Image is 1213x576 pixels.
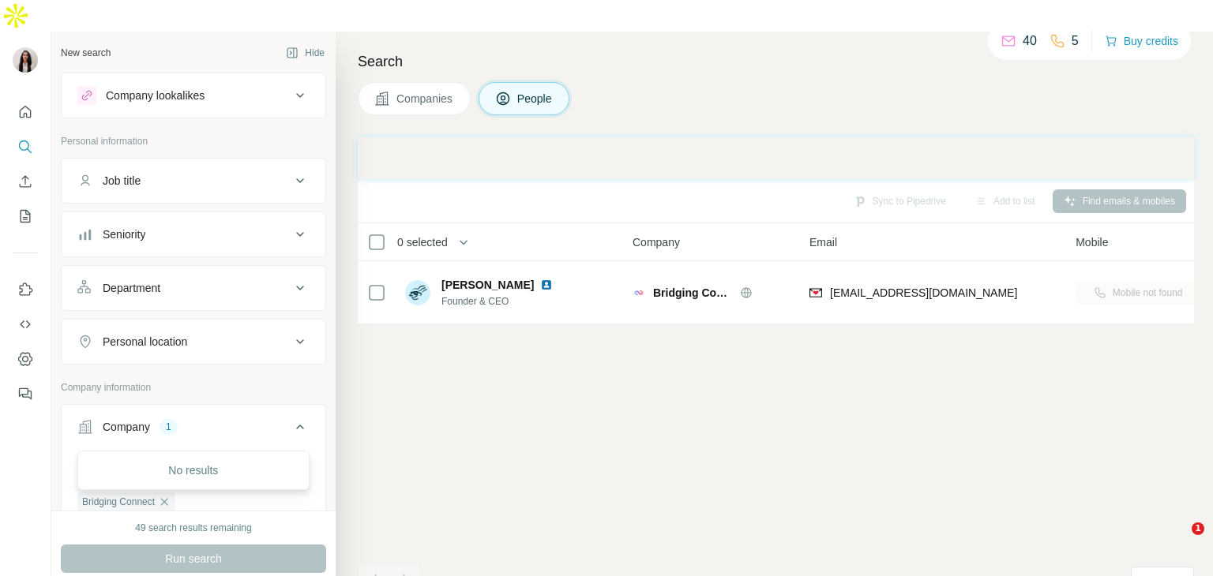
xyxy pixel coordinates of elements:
[103,226,145,242] div: Seniority
[1159,522,1197,560] iframe: Intercom live chat
[1072,32,1079,50] p: 5
[13,345,38,373] button: Dashboard
[103,280,160,296] div: Department
[62,269,325,307] button: Department
[62,323,325,361] button: Personal location
[62,162,325,200] button: Job title
[809,234,837,250] span: Email
[540,279,553,291] img: LinkedIn logo
[61,46,111,60] div: New search
[358,50,1194,73] h4: Search
[358,137,1194,179] iframe: Banner
[517,91,554,107] span: People
[830,286,1017,299] span: [EMAIL_ADDRESS][DOMAIN_NAME]
[13,202,38,230] button: My lists
[62,77,325,114] button: Company lookalikes
[653,285,732,301] span: Bridging Connect
[441,294,559,309] span: Founder & CEO
[160,420,178,434] div: 1
[397,234,448,250] span: 0 selected
[1023,32,1037,50] p: 40
[1105,30,1178,52] button: Buy credits
[82,495,155,509] span: Bridging Connect
[103,419,150,435] div: Company
[106,88,205,103] div: Company lookalikes
[135,521,251,535] div: 49 search results remaining
[103,334,187,350] div: Personal location
[13,275,38,304] button: Use Surfe on LinkedIn
[13,98,38,126] button: Quick start
[633,286,645,299] img: Logo of Bridging Connect
[13,133,38,161] button: Search
[13,47,38,73] img: Avatar
[13,167,38,196] button: Enrich CSV
[809,285,822,301] img: provider findymail logo
[405,280,430,305] img: Avatar
[1076,234,1108,250] span: Mobile
[275,41,336,65] button: Hide
[61,380,326,395] p: Company information
[81,454,306,486] div: No results
[633,234,680,250] span: Company
[103,173,141,189] div: Job title
[13,310,38,338] button: Use Surfe API
[396,91,454,107] span: Companies
[1192,522,1204,535] span: 1
[61,134,326,148] p: Personal information
[13,380,38,408] button: Feedback
[441,277,534,293] span: [PERSON_NAME]
[62,215,325,253] button: Seniority
[62,408,325,452] button: Company1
